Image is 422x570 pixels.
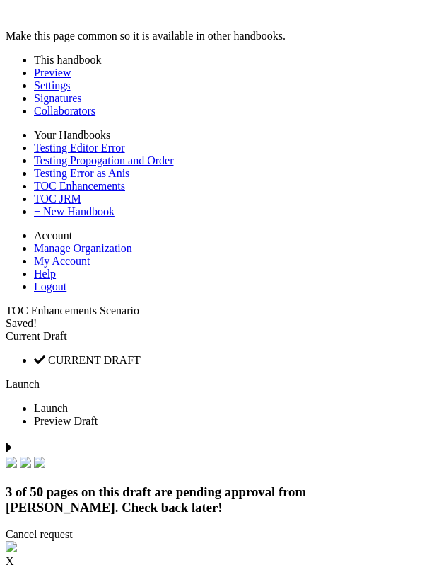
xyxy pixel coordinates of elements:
div: Make this page common so it is available in other handbooks. [6,30,416,42]
a: Signatures [34,92,82,104]
a: My Account [34,255,90,267]
span: Current Draft [6,330,67,342]
span: 3 of 50 pages [6,484,78,499]
a: Logout [34,280,66,292]
img: approvals_airmason.svg [6,541,17,552]
a: Testing Propogation and Order [34,154,174,166]
span: Saved! [6,317,37,329]
a: + New Handbook [34,205,115,217]
li: Account [34,229,416,242]
span: TOC Enhancements Scenario [6,304,139,317]
a: TOC JRM [34,193,81,205]
img: check.svg [34,457,45,468]
a: Testing Editor Error [34,142,125,154]
span: Cancel request [6,528,73,540]
a: Preview [34,67,71,79]
span: CURRENT DRAFT [48,354,141,366]
a: TOC Enhancements [34,180,125,192]
a: Help [34,268,56,280]
a: Launch [6,378,40,390]
a: Manage Organization [34,242,132,254]
a: Testing Error as Anis [34,167,129,179]
span: on this draft are pending approval from [PERSON_NAME]. Check back later! [6,484,306,515]
span: Launch [34,402,68,414]
span: Preview Draft [34,415,98,427]
li: This handbook [34,54,416,67]
div: X [6,555,416,568]
a: Collaborators [34,105,95,117]
img: check.svg [6,457,17,468]
a: Settings [34,79,71,91]
li: Your Handbooks [34,129,416,142]
img: check.svg [20,457,31,468]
